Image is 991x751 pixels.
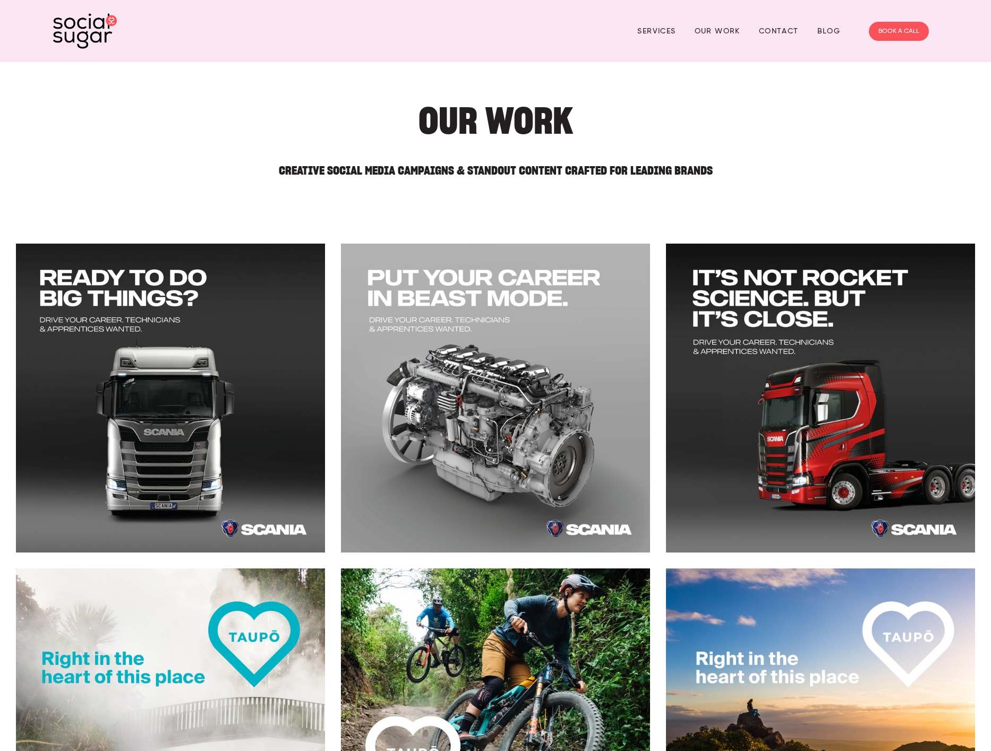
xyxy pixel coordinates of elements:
[869,22,929,41] a: BOOK A CALL
[113,105,877,137] h1: Our Work
[695,23,740,39] a: Our Work
[637,23,676,39] a: Services
[340,243,651,553] img: 1080x1080 Big Things Scania2-1.jpg
[113,155,877,176] h2: Creative Social Media Campaigns & Standout Content Crafted for Leading Brands
[53,13,117,49] img: SocialSugar
[15,243,326,553] img: 1080x1080 Big Things Scania.jpg
[759,23,799,39] a: Contact
[665,243,976,553] img: 1080x1080 Big Things Scania3.jpg
[817,23,841,39] a: Blog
